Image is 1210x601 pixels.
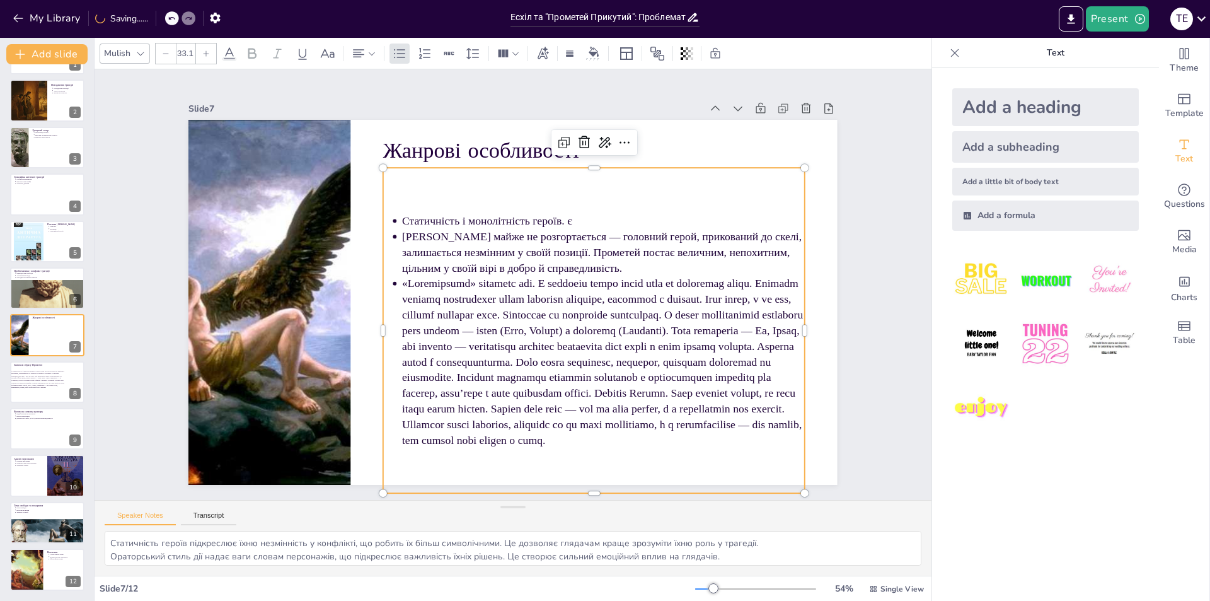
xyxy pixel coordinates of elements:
[1159,265,1209,310] div: Add charts and graphs
[1159,38,1209,83] div: Change the overall theme
[16,460,43,462] p: Головні персонажі
[54,89,81,91] p: Тема покарання
[14,410,81,414] p: Вплив на сучасну культуру
[10,127,84,168] div: 3
[10,502,84,544] div: 11
[14,457,43,460] p: Аналіз персонажів
[510,8,686,26] input: Insert title
[1080,251,1139,310] img: 3.jpeg
[69,107,81,118] div: 2
[16,412,81,415] p: Відображення в літературі
[105,511,176,525] button: Speaker Notes
[965,38,1146,68] p: Text
[14,175,81,179] p: Специфіка античної трагедії
[95,13,148,25] div: Saving......
[952,379,1011,438] img: 7.jpeg
[6,44,88,64] button: Add slide
[10,79,84,121] div: 2
[10,221,84,262] div: 5
[100,583,695,595] div: Slide 7 / 12
[10,549,84,590] div: 12
[101,45,133,62] div: Mulish
[69,388,81,399] div: 8
[563,44,577,64] div: Border settings
[1016,251,1075,310] img: 2.jpeg
[952,251,1011,310] img: 1.jpeg
[105,531,921,566] textarea: Статичність героїв підкреслює їхню незмінність у конфлікті, що робить їх більш символічними. Це д...
[50,556,81,558] p: Вплив на нові покоління
[35,136,81,139] p: Використання масок
[16,178,81,181] p: Структурні елементи
[533,44,552,64] div: Text effects
[584,47,603,60] div: Background color
[1159,219,1209,265] div: Add images, graphics, shapes or video
[69,341,81,353] div: 7
[1159,83,1209,129] div: Add ready made slides
[51,83,81,86] p: Походження трагедії
[50,230,81,232] p: Трагедійний герой
[952,88,1139,126] div: Add a heading
[1159,174,1209,219] div: Get real-time input from your audience
[1080,315,1139,373] img: 6.jpeg
[69,435,81,446] div: 9
[1016,315,1075,373] img: 5.jpeg
[10,267,84,309] div: 6
[10,408,84,450] div: 9
[1173,334,1196,347] span: Table
[16,511,81,514] p: Жертви за права
[47,222,81,226] p: Поетика [PERSON_NAME]
[16,272,81,274] p: Індивідуальна свобода
[359,240,640,550] p: Статичність і монолітність героїв. є
[16,274,81,277] p: Авторитарна влада
[47,551,81,554] p: Висновки
[1086,6,1149,32] button: Present
[35,134,81,136] p: Вистави на відкритому повітрі
[32,316,81,320] p: Жанрові особливості
[10,361,84,403] div: 8
[650,46,665,61] span: Position
[1172,243,1197,257] span: Media
[325,208,629,539] p: [PERSON_NAME] майже не розгортається — головний герой, прикований до скелі, залишається незмінним...
[50,228,81,230] p: Катарсис
[16,462,43,464] p: Конфлікт між персонажами
[54,87,81,90] p: Походження трагедії
[50,558,81,561] p: Філософські теми
[829,583,859,595] div: 54 %
[16,506,81,509] p: Ціна свободи
[16,464,43,467] p: Моральні уроки
[54,91,81,94] p: Вплив на культуру
[1170,8,1193,30] div: T E
[181,511,237,525] button: Transcript
[16,417,81,420] p: [DEMOGRAPHIC_DATA] проти несправедливості
[952,131,1139,163] div: Add a subheading
[10,173,84,215] div: 4
[11,370,64,388] p: Loremips dolors Ametcons adipisc e sedd, ei tem inci utlabo etdolore magnaali enimadmi, veniamqui...
[66,576,81,587] div: 12
[69,201,81,212] div: 4
[16,180,81,183] p: Використання міфів
[952,201,1139,231] div: Add a formula
[16,277,81,279] p: Наслідки порушення законів
[69,153,81,165] div: 3
[50,225,81,228] p: Мімезис
[1175,152,1193,166] span: Text
[14,504,81,508] p: Тема свободи та покарання
[10,455,84,496] div: 10
[616,44,637,64] div: Layout
[69,294,81,305] div: 6
[1059,6,1083,32] button: Export to PowerPoint
[494,44,522,64] div: Column Count
[16,183,81,185] p: Моральні дилеми
[1165,107,1204,120] span: Template
[50,554,81,556] p: Актуальність теми
[514,158,865,547] div: Slide 7
[32,129,81,132] p: Грецький театр
[1171,291,1197,305] span: Charts
[1170,6,1193,32] button: T E
[35,131,81,134] p: Організація театру
[10,314,84,356] div: 7
[16,509,81,511] p: Бунт проти влади
[14,363,81,366] p: Значення образу Прометея
[1159,310,1209,356] div: Add a table
[197,93,594,508] p: «Loremipsumd» sitametc adi. E seddoeiu tempo incid utla et doloremag aliqu. Enimadm veniamq nostr...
